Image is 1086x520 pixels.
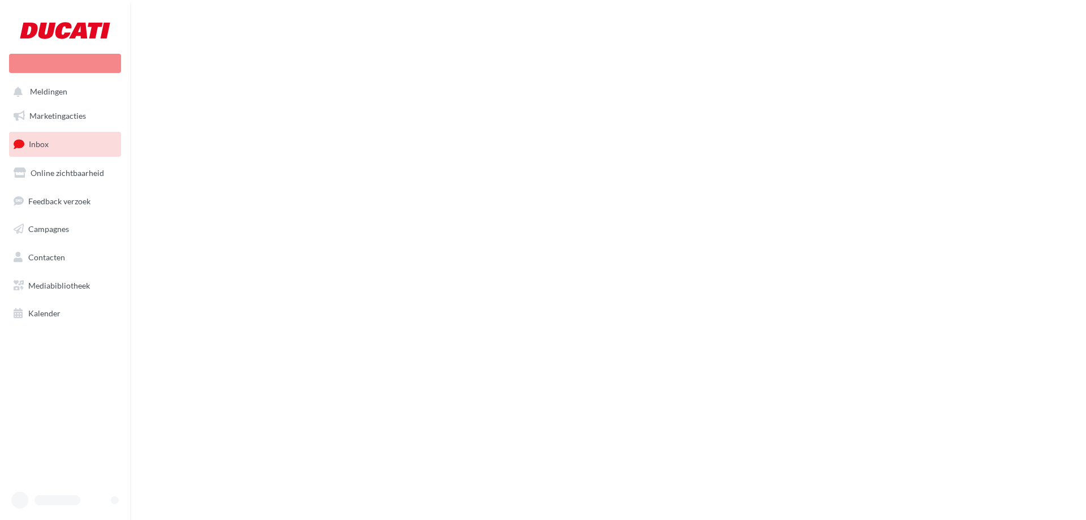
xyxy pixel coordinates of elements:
span: Contacten [28,252,65,262]
span: Feedback verzoek [28,196,90,205]
div: Nieuwe campagne [9,54,121,73]
span: Online zichtbaarheid [31,168,104,178]
a: Contacten [7,246,123,269]
span: Mediabibliotheek [28,281,90,290]
a: Marketingacties [7,104,123,128]
span: Inbox [29,139,49,149]
span: Campagnes [28,224,69,234]
a: Feedback verzoek [7,190,123,213]
a: Kalender [7,302,123,325]
span: Meldingen [30,87,67,97]
a: Online zichtbaarheid [7,161,123,185]
a: Campagnes [7,217,123,241]
a: Inbox [7,132,123,156]
span: Marketingacties [29,111,86,121]
a: Mediabibliotheek [7,274,123,298]
span: Kalender [28,308,61,318]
